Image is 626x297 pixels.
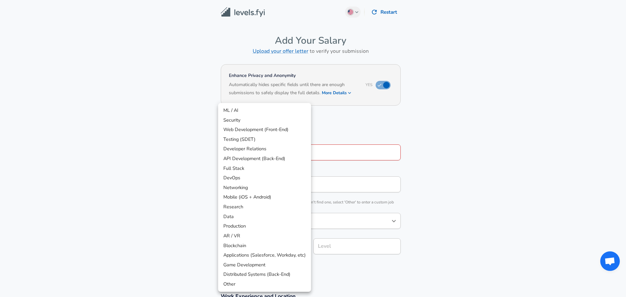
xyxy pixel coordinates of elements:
[218,183,311,193] li: Networking
[218,154,311,164] li: API Development (Back-End)
[600,251,620,271] div: Open chat
[218,144,311,154] li: Developer Relations
[218,212,311,222] li: Data
[218,125,311,135] li: Web Development (Front-End)
[218,231,311,241] li: AR / VR
[218,115,311,125] li: Security
[218,221,311,231] li: Production
[218,202,311,212] li: Research
[218,250,311,260] li: Applications (Salesforce, Workday, etc)
[218,192,311,202] li: Mobile (iOS + Android)
[218,106,311,115] li: ML / AI
[218,270,311,279] li: Distributed Systems (Back-End)
[218,260,311,270] li: Game Development
[218,241,311,251] li: Blockchain
[218,164,311,173] li: Full Stack
[218,173,311,183] li: DevOps
[218,279,311,289] li: Other
[218,135,311,144] li: Testing (SDET)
